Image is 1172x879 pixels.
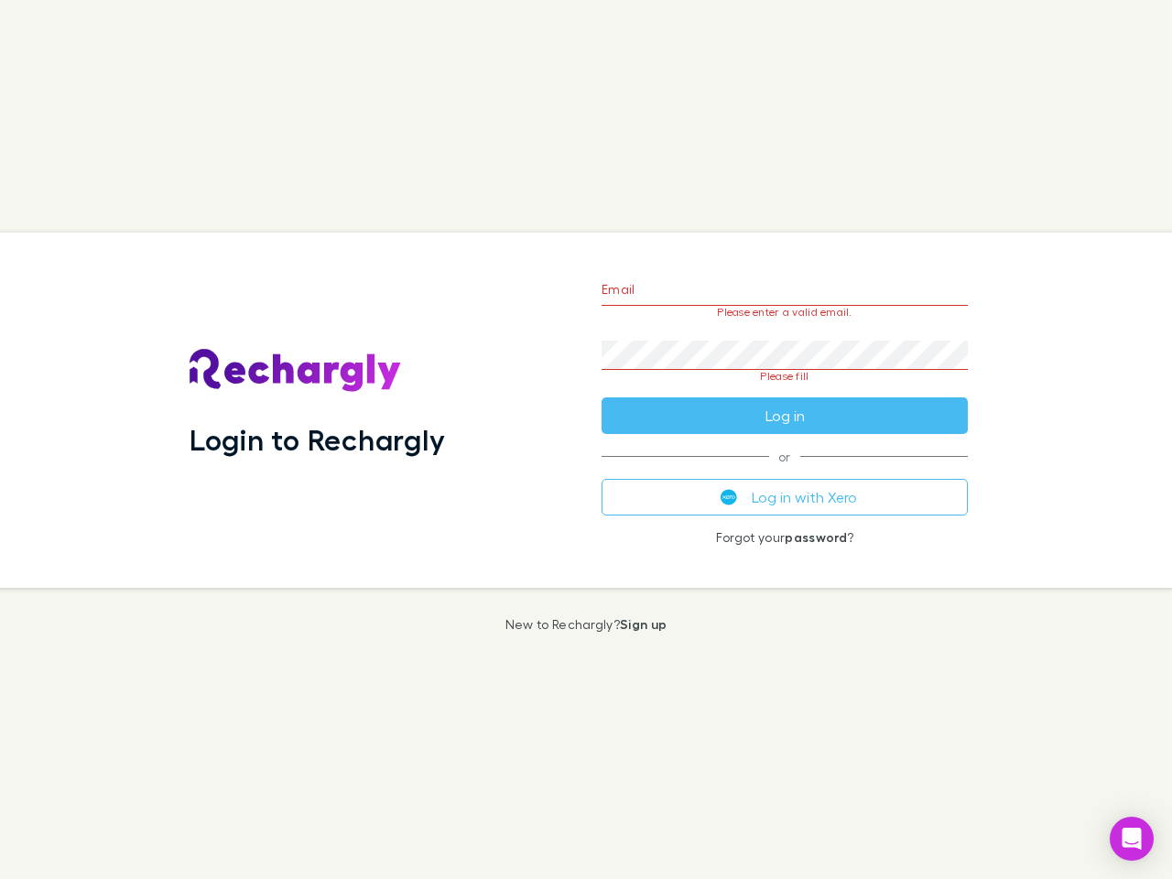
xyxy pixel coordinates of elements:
button: Log in with Xero [602,479,968,515]
p: Forgot your ? [602,530,968,545]
h1: Login to Rechargly [190,422,445,457]
button: Log in [602,397,968,434]
a: Sign up [620,616,667,632]
a: password [785,529,847,545]
div: Open Intercom Messenger [1110,817,1154,861]
img: Xero's logo [721,489,737,505]
span: or [602,456,968,457]
p: Please enter a valid email. [602,306,968,319]
img: Rechargly's Logo [190,349,402,393]
p: Please fill [602,370,968,383]
p: New to Rechargly? [505,617,667,632]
